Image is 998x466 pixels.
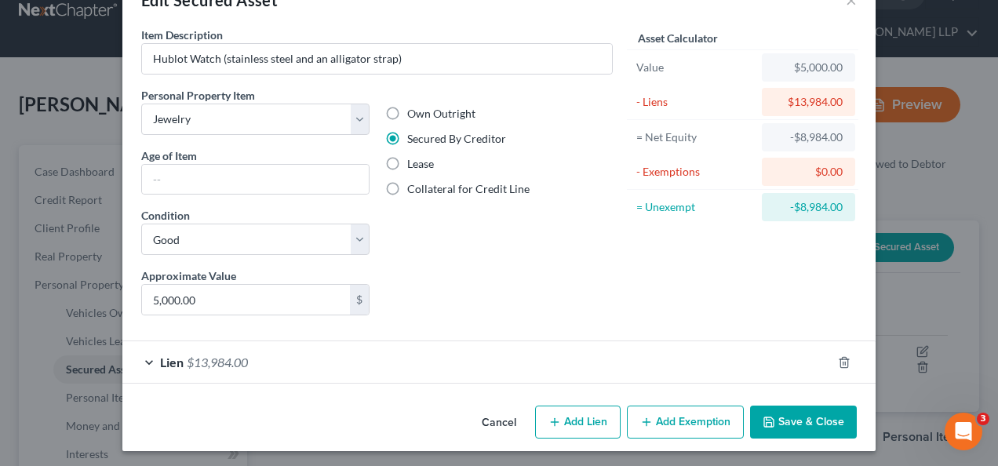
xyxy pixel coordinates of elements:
[945,413,982,450] iframe: Intercom live chat
[774,164,843,180] div: $0.00
[350,285,369,315] div: $
[636,129,755,145] div: = Net Equity
[627,406,744,439] button: Add Exemption
[141,269,236,282] span: Approximate Value
[142,44,612,74] input: Describe...
[160,355,184,370] span: Lien
[774,94,843,110] div: $13,984.00
[407,181,530,197] label: Collateral for Credit Line
[774,199,843,215] div: -$8,984.00
[636,60,755,75] div: Value
[407,106,475,122] label: Own Outright
[187,355,248,370] span: $13,984.00
[636,199,755,215] div: = Unexempt
[141,207,190,224] label: Condition
[750,406,857,439] button: Save & Close
[774,129,843,145] div: -$8,984.00
[535,406,621,439] button: Add Lien
[638,30,718,46] label: Asset Calculator
[142,285,350,315] input: 0.00
[141,87,255,104] label: Personal Property Item
[636,94,755,110] div: - Liens
[142,165,369,195] input: --
[469,407,529,439] button: Cancel
[407,131,506,147] label: Secured By Creditor
[141,28,223,42] span: Item Description
[977,413,989,425] span: 3
[407,156,434,172] label: Lease
[636,164,755,180] div: - Exemptions
[141,147,197,164] label: Age of Item
[774,60,843,75] div: $5,000.00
